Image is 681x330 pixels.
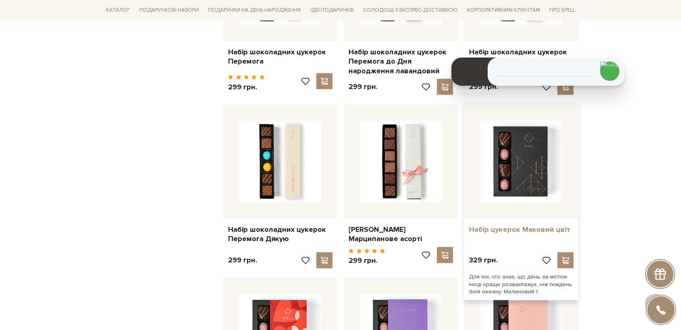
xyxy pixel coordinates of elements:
div: Для тих, хто знає, що день за містом іноді краще розвантажує, ніж тиждень біля океану. Малиновий т.. [464,268,578,300]
a: Солодощі з експрес-доставкою [360,3,461,17]
p: 299 грн. [349,82,378,91]
p: 329 грн. [469,256,498,265]
a: Набір шоколадних цукерок Перемога до Дня народження рожевий [469,47,573,76]
span: Подарунки на День народження [205,4,304,16]
a: Набір шоколадних цукерок Перемога Дякую [228,225,332,244]
p: 299 грн. [228,256,257,265]
span: Подарункові набори [136,4,202,16]
span: Про Spell [546,4,578,16]
a: Набір шоколадних цукерок Перемога до Дня народження лавандовий [349,47,453,76]
a: Корпоративним клієнтам [464,3,543,17]
a: [PERSON_NAME] Марципанове асорті [349,225,453,244]
p: 299 грн. [349,256,385,265]
a: Набір шоколадних цукерок Перемога [228,47,332,66]
span: Каталог [103,4,133,16]
p: 299 грн. [228,82,265,92]
p: 299 грн. [469,82,498,91]
span: Ідеї подарунків [307,4,357,16]
a: Набір цукерок Маковий цвіт [469,225,573,234]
